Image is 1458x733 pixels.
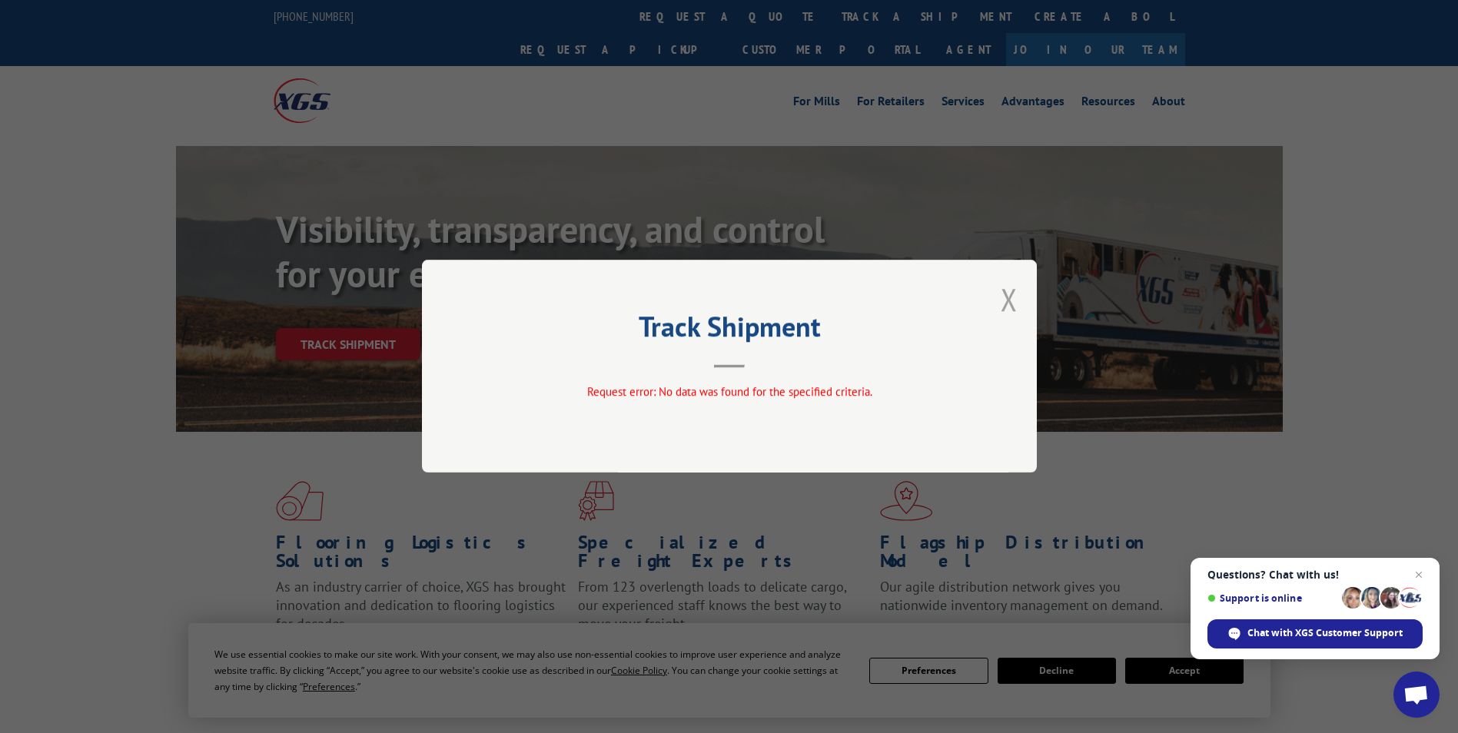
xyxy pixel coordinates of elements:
[1001,279,1018,320] button: Close modal
[1207,592,1337,604] span: Support is online
[1410,566,1428,584] span: Close chat
[1207,619,1423,648] div: Chat with XGS Customer Support
[1247,626,1403,640] span: Chat with XGS Customer Support
[1207,569,1423,581] span: Questions? Chat with us!
[1393,672,1440,718] div: Open chat
[499,316,960,345] h2: Track Shipment
[586,385,872,400] span: Request error: No data was found for the specified criteria.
